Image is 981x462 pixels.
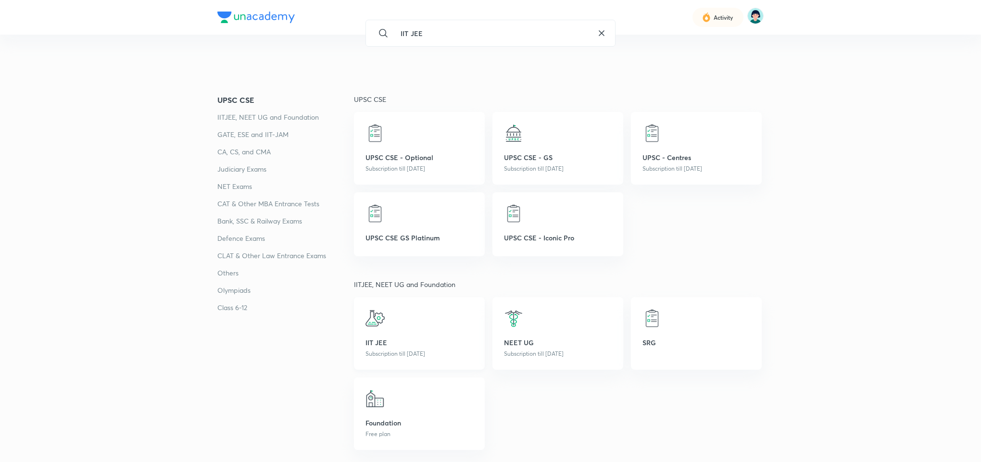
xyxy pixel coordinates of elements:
img: Company Logo [217,12,295,23]
img: Foundation [365,389,385,408]
img: activity [702,12,711,23]
p: Foundation [365,418,473,428]
a: CA, CS, and CMA [217,146,354,158]
img: UPSC CSE - Iconic Pro [504,204,523,223]
p: UPSC CSE - Iconic Pro [504,233,612,243]
img: UPSC CSE GS Platinum [365,204,385,223]
img: SRG [642,309,662,328]
a: GATE, ESE and IIT-JAM [217,129,354,140]
a: NET Exams [217,181,354,192]
p: Subscription till [DATE] [504,164,612,173]
p: IIT JEE [365,337,473,348]
a: Bank, SSC & Railway Exams [217,215,354,227]
img: UPSC CSE - GS [504,124,523,143]
p: IITJEE, NEET UG and Foundation [354,279,764,289]
a: CLAT & Other Law Entrance Exams [217,250,354,262]
p: NEET UG [504,337,612,348]
a: Others [217,267,354,279]
p: UPSC - Centres [642,152,750,162]
a: Judiciary Exams [217,163,354,175]
p: SRG [642,337,750,348]
p: UPSC CSE [354,94,764,104]
img: IIT JEE [365,309,385,328]
img: NEET UG [504,309,523,328]
img: UPSC - Centres [642,124,662,143]
p: Subscription till [DATE] [365,350,473,358]
p: Subscription till [DATE] [642,164,750,173]
p: Free plan [365,430,473,438]
a: Defence Exams [217,233,354,244]
a: Class 6-12 [217,302,354,313]
a: Olympiads [217,285,354,296]
p: UPSC CSE - GS [504,152,612,162]
input: Search for your goal [393,20,588,46]
img: UPSC CSE - Optional [365,124,385,143]
p: Subscription till [DATE] [504,350,612,358]
p: UPSC CSE - Optional [365,152,473,162]
img: Priyanka Buty [747,8,764,24]
p: UPSC CSE GS Platinum [365,233,473,243]
a: UPSC CSE [217,94,354,106]
a: CAT & Other MBA Entrance Tests [217,198,354,210]
a: IITJEE, NEET UG and Foundation [217,112,354,123]
p: Subscription till [DATE] [365,164,473,173]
